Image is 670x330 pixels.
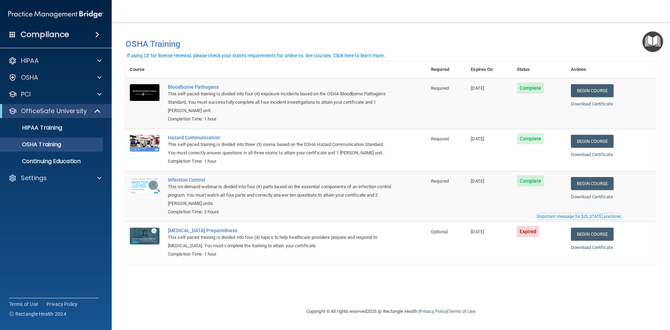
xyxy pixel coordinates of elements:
a: Begin Course [571,135,613,148]
span: [DATE] [471,136,484,141]
a: Begin Course [571,84,613,97]
span: Required [431,136,449,141]
span: [DATE] [471,86,484,91]
p: Continuing Education [5,158,100,165]
a: Infection Control [168,177,392,183]
span: Complete [517,82,544,94]
span: Optional [431,229,448,234]
p: Settings [21,174,47,182]
a: Bloodborne Pathogens [168,84,392,90]
a: OSHA [8,73,102,82]
a: Download Certificate [571,245,613,250]
div: If using CE for license renewal, please check your state's requirements for online vs. live cours... [127,53,385,58]
div: Important message for [US_STATE] practices [537,214,621,219]
h4: OSHA Training [126,39,656,49]
span: Required [431,86,449,91]
a: Download Certificate [571,152,613,157]
span: Required [431,178,449,184]
th: Expires On [467,61,512,78]
div: Completion Time: 2 hours [168,208,392,216]
a: Download Certificate [571,101,613,107]
button: Open Resource Center [642,31,663,52]
th: Required [427,61,467,78]
div: This on-demand webinar is divided into four (4) parts based on the essential components of an inf... [168,183,392,208]
a: Terms of Use [448,309,475,314]
a: Hazard Communication [168,135,392,140]
th: Course [126,61,164,78]
button: If using CE for license renewal, please check your state's requirements for online vs. live cours... [126,52,386,59]
div: Completion Time: 1 hour [168,250,392,258]
span: Complete [517,133,544,144]
span: Expired [517,226,539,237]
p: OSHA [21,73,38,82]
div: Completion Time: 1 hour [168,115,392,123]
span: Ⓒ Rectangle Health 2024 [9,310,66,317]
th: Status [513,61,567,78]
th: Actions [567,61,656,78]
span: [DATE] [471,178,484,184]
a: OfficeSafe University [8,107,101,115]
p: HIPAA [21,57,39,65]
div: This self-paced training is divided into three (3) rooms based on the OSHA Hazard Communication S... [168,140,392,157]
a: HIPAA [8,57,102,65]
a: [MEDICAL_DATA] Preparedness [168,228,392,233]
img: PMB logo [8,7,103,21]
a: Download Certificate [571,194,613,199]
p: OfficeSafe University [21,107,87,115]
a: Begin Course [571,228,613,241]
button: Read this if you are a dental practitioner in the state of CA [536,213,622,220]
iframe: Drift Widget Chat Controller [549,280,662,308]
div: This self-paced training is divided into four (4) exposure incidents based on the OSHA Bloodborne... [168,90,392,115]
a: Settings [8,174,102,182]
div: Completion Time: 1 hour [168,157,392,166]
div: This self-paced training is divided into four (4) topics to help healthcare providers prepare and... [168,233,392,250]
h4: Compliance [21,30,69,39]
a: Terms of Use [9,301,38,308]
p: PCI [21,90,31,98]
p: HIPAA Training [5,124,62,131]
a: Privacy Policy [46,301,78,308]
a: Begin Course [571,177,613,190]
a: Privacy Policy [419,309,447,314]
div: Copyright © All rights reserved 2025 @ Rectangle Health | | [263,300,518,323]
span: Complete [517,175,544,186]
span: [DATE] [471,229,484,234]
a: PCI [8,90,102,98]
p: OSHA Training [5,141,61,148]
